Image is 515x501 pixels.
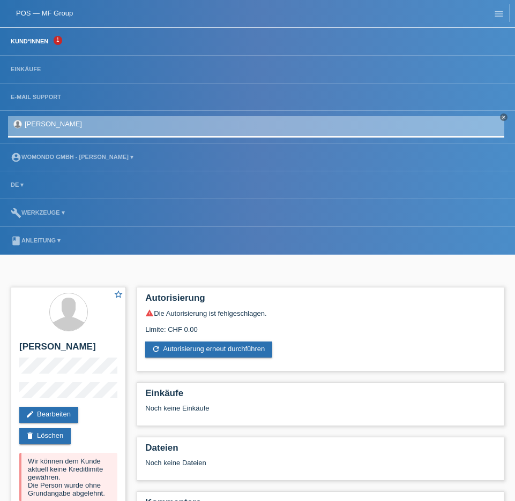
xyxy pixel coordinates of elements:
h2: Autorisierung [145,293,496,309]
a: star_border [114,290,123,301]
a: account_circlewomondo GmbH - [PERSON_NAME] ▾ [5,154,139,160]
span: 1 [54,36,62,45]
i: close [501,115,506,120]
i: book [11,236,21,246]
div: Limite: CHF 0.00 [145,317,496,333]
i: edit [26,410,34,419]
i: build [11,208,21,218]
div: Noch keine Einkäufe [145,404,496,420]
a: deleteLöschen [19,428,71,444]
i: delete [26,431,34,440]
a: close [500,113,507,121]
a: refreshAutorisierung erneut durchführen [145,341,272,358]
div: Die Autorisierung ist fehlgeschlagen. [145,309,496,317]
i: menu [494,9,504,19]
a: buildWerkzeuge ▾ [5,209,70,216]
a: Kund*innen [5,38,54,44]
div: Noch keine Dateien [145,459,394,467]
i: warning [145,309,154,317]
i: refresh [152,345,160,353]
h2: [PERSON_NAME] [19,341,117,358]
h2: Einkäufe [145,388,496,404]
a: Einkäufe [5,66,46,72]
a: menu [488,10,510,17]
a: [PERSON_NAME] [25,120,82,128]
a: bookAnleitung ▾ [5,237,66,244]
a: DE ▾ [5,181,29,188]
a: POS — MF Group [16,9,73,17]
i: account_circle [11,152,21,163]
i: star_border [114,290,123,299]
a: E-Mail Support [5,94,66,100]
a: editBearbeiten [19,407,78,423]
h2: Dateien [145,443,496,459]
